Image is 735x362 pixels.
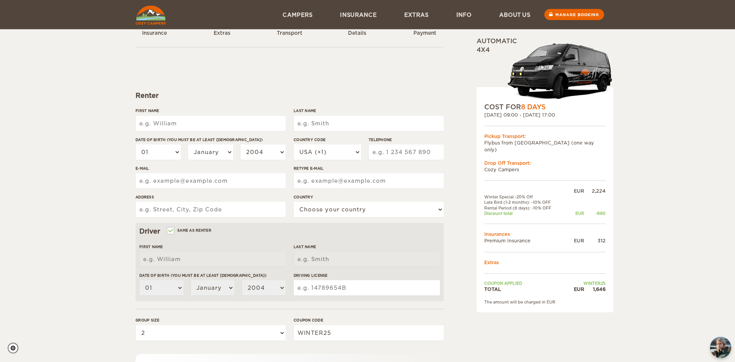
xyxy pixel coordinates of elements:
div: [DATE] 09:00 - [DATE] 17:00 [484,112,606,118]
label: Same as renter [168,227,211,234]
label: Last Name [294,108,444,114]
label: E-mail [136,166,286,171]
div: EUR [567,286,584,292]
label: Telephone [369,137,444,143]
td: Late Bird (1-2 months): -10% OFF [484,200,567,205]
div: Payment [404,30,446,37]
img: Freyja at Cozy Campers [710,337,731,358]
div: -890 [584,211,606,216]
div: Renter [136,91,444,100]
label: Coupon code [294,317,444,323]
td: Winter Special -20% Off [484,194,567,200]
span: 8 Days [521,103,546,111]
label: Country [294,194,444,200]
img: Cozy Campers [136,6,166,25]
input: e.g. example@example.com [294,173,444,188]
label: Driving License [294,273,440,278]
div: Transport [269,30,311,37]
div: Driver [139,227,440,236]
input: e.g. Smith [294,252,440,267]
label: First Name [136,108,286,114]
label: Address [136,194,286,200]
button: chat-button [710,337,731,358]
input: e.g. Street, City, Zip Code [136,202,286,217]
div: COST FOR [484,102,606,112]
label: Group size [136,317,286,323]
div: Insurance [133,30,175,37]
label: Last Name [294,244,440,250]
td: Cozy Campers [484,166,606,173]
div: 2,224 [584,188,606,194]
div: Drop Off Transport: [484,160,606,166]
input: e.g. 14789654B [294,280,440,295]
label: First Name [139,244,286,250]
div: EUR [567,237,584,244]
div: 312 [584,237,606,244]
td: Insurances [484,231,606,237]
td: Premium Insurance [484,237,567,244]
td: TOTAL [484,286,567,292]
a: Cookie settings [8,343,23,354]
input: e.g. William [136,116,286,131]
input: Same as renter [168,229,173,234]
td: Rental Period (8 days): -10% OFF [484,205,567,211]
td: Flybus from [GEOGRAPHIC_DATA] (one way only) [484,140,606,153]
div: The amount will be charged in EUR [484,299,606,305]
td: Extras [484,259,606,266]
label: Date of birth (You must be at least [DEMOGRAPHIC_DATA]) [139,273,286,278]
label: Retype E-mail [294,166,444,171]
div: Details [336,30,378,37]
input: e.g. Smith [294,116,444,131]
label: Date of birth (You must be at least [DEMOGRAPHIC_DATA]) [136,137,286,143]
label: Country Code [294,137,361,143]
div: EUR [567,211,584,216]
input: e.g. example@example.com [136,173,286,188]
td: Coupon applied [484,281,567,286]
div: Automatic 4x4 [477,37,613,102]
input: e.g. William [139,252,286,267]
div: Extras [201,30,243,37]
a: Manage booking [544,9,604,20]
div: EUR [567,188,584,194]
div: Pickup Transport: [484,133,606,140]
input: e.g. 1 234 567 890 [369,144,444,160]
img: stor-langur-4.png [507,39,613,102]
td: WINTER25 [567,281,606,286]
td: Discount total [484,211,567,216]
div: 1,646 [584,286,606,292]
